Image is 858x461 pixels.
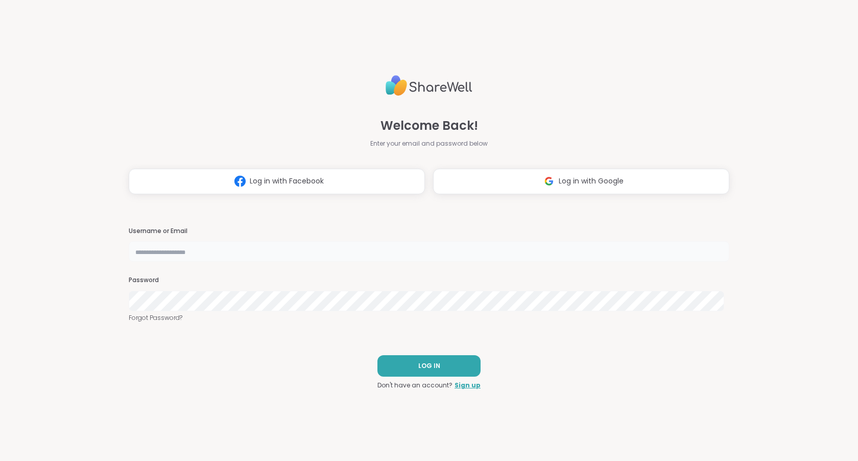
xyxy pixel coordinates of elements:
[129,276,729,285] h3: Password
[129,169,425,194] button: Log in with Facebook
[380,117,478,135] span: Welcome Back!
[433,169,729,194] button: Log in with Google
[386,71,472,100] img: ShareWell Logo
[377,355,481,377] button: LOG IN
[129,227,729,236] h3: Username or Email
[370,139,488,148] span: Enter your email and password below
[230,172,250,191] img: ShareWell Logomark
[129,313,729,322] a: Forgot Password?
[377,381,452,390] span: Don't have an account?
[559,176,624,187] span: Log in with Google
[250,176,324,187] span: Log in with Facebook
[455,381,481,390] a: Sign up
[539,172,559,191] img: ShareWell Logomark
[418,361,440,371] span: LOG IN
